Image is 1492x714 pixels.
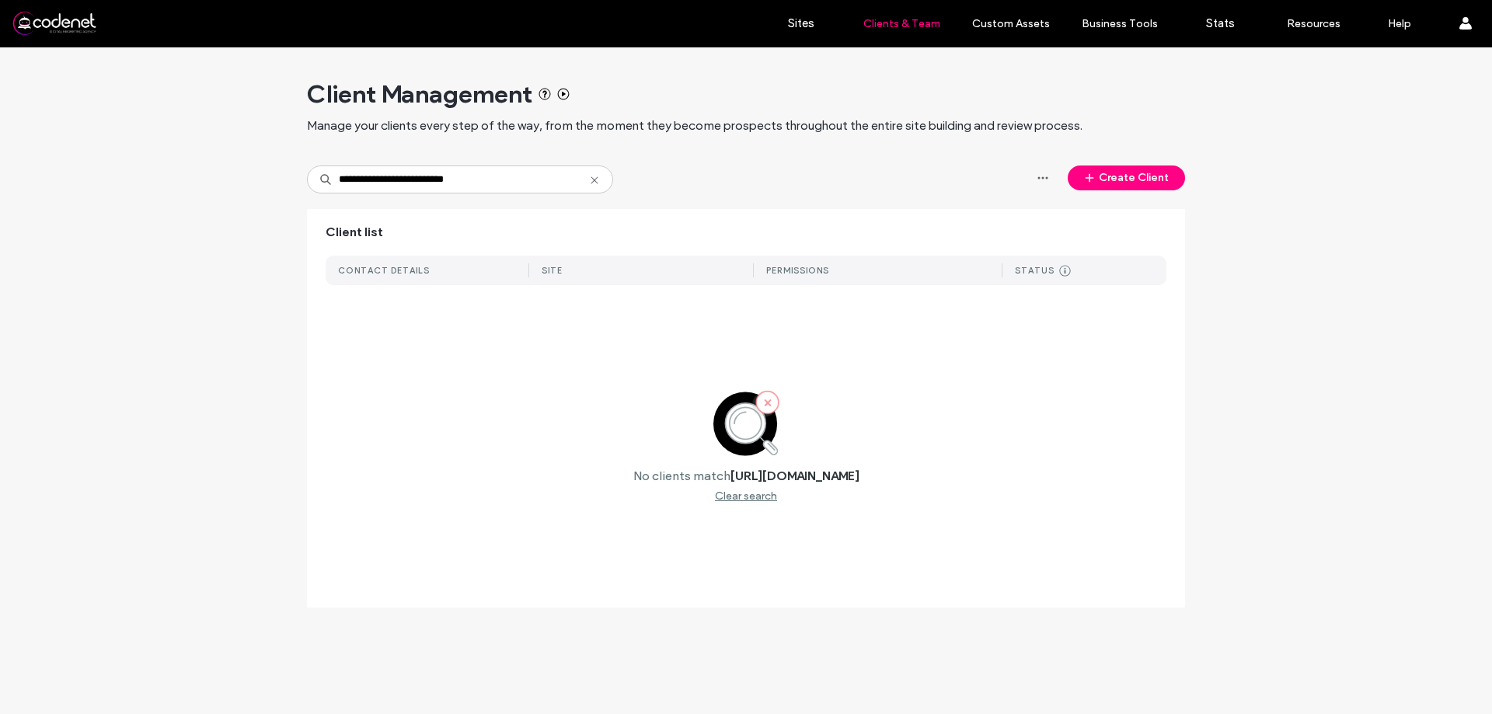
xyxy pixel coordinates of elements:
div: Clear search [715,489,777,503]
label: Help [1388,17,1411,30]
span: Manage your clients every step of the way, from the moment they become prospects throughout the e... [307,117,1082,134]
label: No clients match [633,468,730,483]
span: Client list [326,224,383,241]
label: [URL][DOMAIN_NAME] [730,468,859,483]
label: Business Tools [1082,17,1158,30]
div: PERMISSIONS [766,265,829,276]
div: CONTACT DETAILS [338,265,430,276]
span: Client Management [307,78,532,110]
label: Clients & Team [863,17,940,30]
label: Resources [1287,17,1340,30]
label: Stats [1206,16,1235,30]
button: Create Client [1068,165,1185,190]
label: Sites [788,16,814,30]
div: STATUS [1015,265,1055,276]
div: SITE [542,265,563,276]
label: Custom Assets [972,17,1050,30]
span: עזרה [16,11,46,25]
